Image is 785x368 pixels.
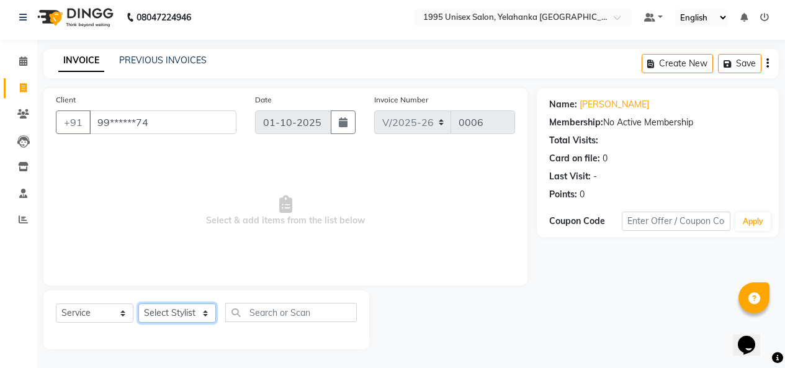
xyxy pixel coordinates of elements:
div: 0 [580,188,585,201]
button: Save [718,54,761,73]
a: PREVIOUS INVOICES [119,55,207,66]
div: Membership: [549,116,603,129]
div: Coupon Code [549,215,622,228]
span: Select & add items from the list below [56,149,515,273]
input: Search or Scan [225,303,357,322]
div: Points: [549,188,577,201]
label: Client [56,94,76,105]
div: Total Visits: [549,134,598,147]
div: Name: [549,98,577,111]
button: +91 [56,110,91,134]
button: Apply [735,212,771,231]
input: Enter Offer / Coupon Code [622,212,730,231]
div: - [593,170,597,183]
label: Invoice Number [374,94,428,105]
div: 0 [603,152,608,165]
button: Create New [642,54,713,73]
iframe: chat widget [733,318,773,356]
input: Search by Name/Mobile/Email/Code [89,110,236,134]
label: Date [255,94,272,105]
div: Last Visit: [549,170,591,183]
div: No Active Membership [549,116,766,129]
div: Card on file: [549,152,600,165]
a: INVOICE [58,50,104,72]
a: [PERSON_NAME] [580,98,649,111]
